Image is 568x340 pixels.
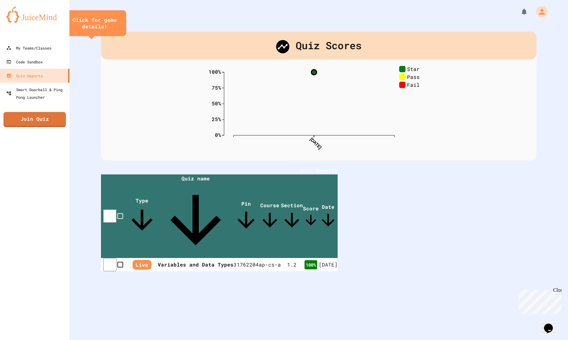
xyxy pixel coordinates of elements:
text: 100% [209,68,221,75]
iframe: chat widget [516,287,562,314]
img: logo-orange.svg [6,6,63,23]
text: Pass [407,73,420,80]
text: 75% [212,84,221,91]
th: Variables and Data Types [158,258,234,271]
input: select all desserts [103,209,116,223]
span: Type [126,197,158,236]
text: 25% [212,116,221,122]
span: Live [133,260,151,270]
h1: Quiz Reports [101,167,536,174]
span: Quiz name [158,175,234,258]
iframe: chat widget [541,315,562,334]
span: Section [281,202,303,231]
div: Click for game details! [69,17,120,30]
div: 100 % [305,260,317,269]
div: Code Sandbox [6,58,43,66]
div: 1 . 2 [281,261,303,268]
span: Date [319,203,338,230]
span: Score [303,205,319,228]
a: Join Quiz [3,112,66,127]
text: [DATE] [309,137,322,150]
div: ap-cs-a [259,261,281,268]
td: [DATE] [319,258,338,271]
text: 50% [212,100,221,107]
div: Quiz Reports [6,72,43,79]
div: Chat with us now!Close [3,3,44,40]
div: My Teams/Classes [6,44,51,52]
span: Course [259,202,281,231]
span: Pin [234,200,259,233]
text: Fail [407,81,420,88]
div: Smart Doorbell & Ping Pong Launcher [6,86,67,101]
td: 31762204 [234,258,259,271]
div: My Account [530,4,549,19]
text: Star [407,65,420,72]
text: 0% [215,132,221,138]
div: Quiz Scores [101,32,536,60]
